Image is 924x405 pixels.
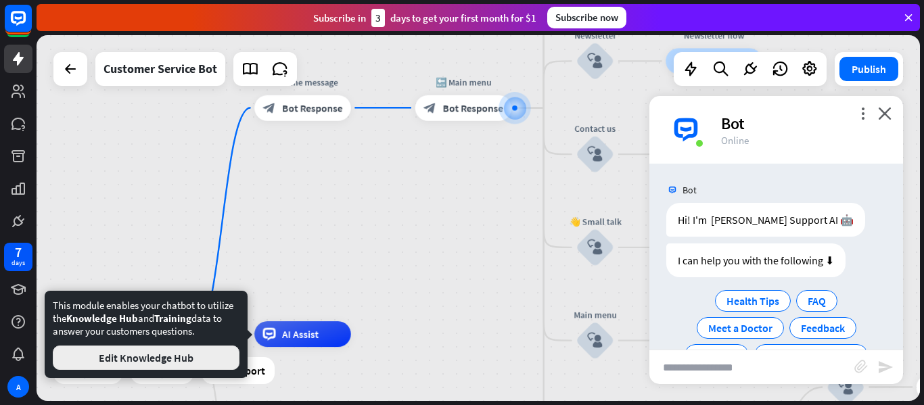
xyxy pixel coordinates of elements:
[666,243,846,277] div: I can help you with the following ⬇
[838,379,854,395] i: block_user_input
[766,348,856,362] span: Subscription I issue
[587,333,603,348] i: block_user_input
[708,321,772,335] span: Meet a Doctor
[423,101,436,114] i: block_bot_response
[856,107,869,120] i: more_vert
[11,5,51,46] button: Open LiveChat chat widget
[7,376,29,398] div: A
[683,184,697,196] span: Bot
[11,258,25,268] div: days
[443,101,503,114] span: Bot Response
[557,215,634,228] div: 👋 Small talk
[557,29,634,42] div: Newsletter
[53,346,239,370] button: Edit Knowledge Hub
[15,246,22,258] div: 7
[666,203,865,237] div: Hi! I'm [PERSON_NAME] Support AI 🤖
[587,239,603,255] i: block_user_input
[53,299,239,370] div: This module enables your chatbot to utilize the and data to answer your customers questions.
[587,53,603,69] i: block_user_input
[66,312,138,325] span: Knowledge Hub
[726,294,779,308] span: Health Tips
[263,101,276,114] i: block_bot_response
[4,243,32,271] a: 7 days
[808,294,826,308] span: FAQ
[282,101,342,114] span: Bot Response
[674,55,688,68] i: builder_tree
[557,122,634,135] div: Contact us
[371,9,385,27] div: 3
[721,134,887,147] div: Online
[282,328,319,341] span: AI Assist
[154,312,191,325] span: Training
[696,348,737,362] span: Discount
[656,29,772,42] div: Newsletter flow
[547,7,626,28] div: Subscribe now
[801,321,845,335] span: Feedback
[103,52,217,86] div: Customer Service Bot
[405,76,521,89] div: 🔙 Main menu
[854,360,868,373] i: block_attachment
[878,107,892,120] i: close
[557,308,634,321] div: Main menu
[839,57,898,81] button: Publish
[877,359,894,375] i: send
[721,113,887,134] div: Bot
[587,147,603,162] i: block_user_input
[245,76,361,89] div: Welcome message
[313,9,536,27] div: Subscribe in days to get your first month for $1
